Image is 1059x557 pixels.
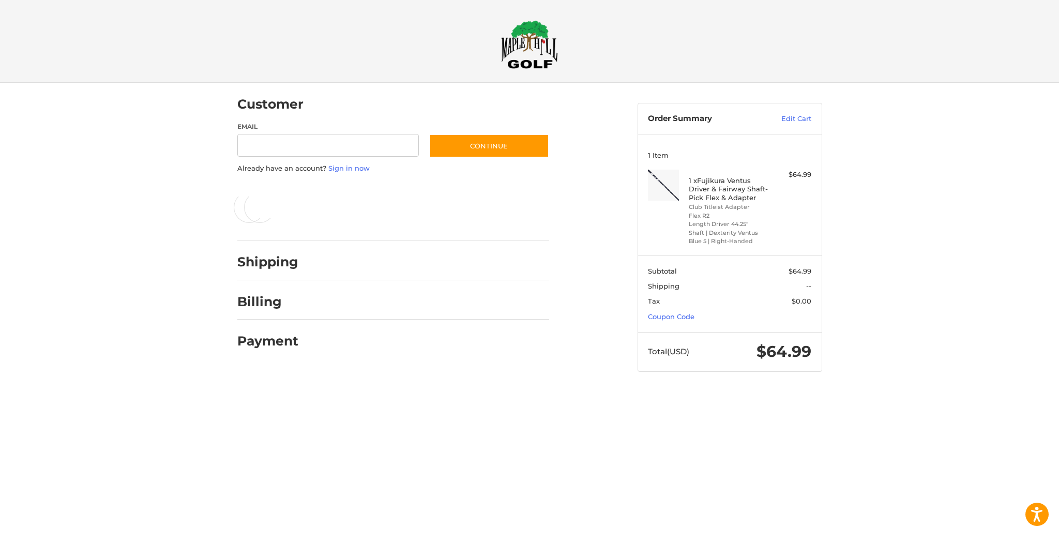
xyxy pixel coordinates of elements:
h3: 1 Item [648,151,811,159]
li: Shaft | Dexterity Ventus Blue 5 | Right-Handed [689,229,768,246]
h4: 1 x Fujikura Ventus Driver & Fairway Shaft- Pick Flex & Adapter [689,176,768,202]
h3: Order Summary [648,114,759,124]
p: Already have an account? [237,163,549,174]
a: Coupon Code [648,312,694,321]
li: Length Driver 44.25" [689,220,768,229]
h2: Shipping [237,254,298,270]
span: $64.99 [789,267,811,275]
span: Subtotal [648,267,677,275]
img: Maple Hill Golf [501,20,558,69]
label: Email [237,122,419,131]
h2: Customer [237,96,304,112]
a: Sign in now [328,164,370,172]
a: Edit Cart [759,114,811,124]
li: Flex R2 [689,212,768,220]
span: Shipping [648,282,679,290]
li: Club Titleist Adapter [689,203,768,212]
h2: Payment [237,333,298,349]
h2: Billing [237,294,298,310]
span: -- [806,282,811,290]
div: $64.99 [770,170,811,180]
span: $0.00 [792,297,811,305]
button: Continue [429,134,549,158]
span: $64.99 [757,342,811,361]
span: Tax [648,297,660,305]
span: Total (USD) [648,347,689,356]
